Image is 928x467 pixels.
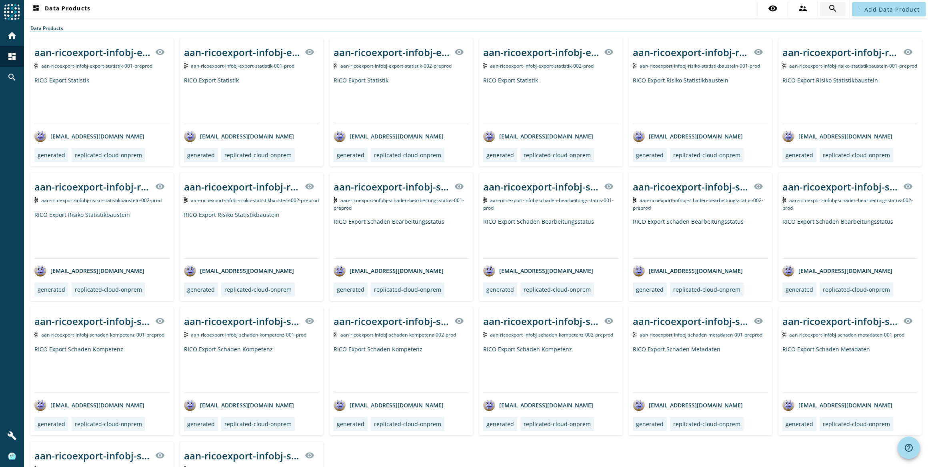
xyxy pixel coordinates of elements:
[604,316,614,326] mat-icon: visibility
[483,345,618,393] div: RICO Export Schaden Kompetenz
[604,47,614,57] mat-icon: visibility
[34,449,150,462] div: aan-ricoexport-infobj-schaden-metadaten-002-_stage_
[823,151,890,159] div: replicated-cloud-onprem
[786,151,813,159] div: generated
[782,76,918,124] div: RICO Export Risiko Statistikbaustein
[75,151,142,159] div: replicated-cloud-onprem
[782,399,794,411] img: avatar
[782,130,892,142] div: [EMAIL_ADDRESS][DOMAIN_NAME]
[30,25,922,32] div: Data Products
[38,151,65,159] div: generated
[633,218,768,258] div: RICO Export Schaden Bearbeitungsstatus
[483,399,495,411] img: avatar
[454,47,464,57] mat-icon: visibility
[782,46,898,59] div: aan-ricoexport-infobj-risiko-statistikbaustein-001-_stage_
[782,345,918,393] div: RICO Export Schaden Metadaten
[782,218,918,258] div: RICO Export Schaden Bearbeitungsstatus
[334,76,469,124] div: RICO Export Statistik
[524,151,591,159] div: replicated-cloud-onprem
[334,130,444,142] div: [EMAIL_ADDRESS][DOMAIN_NAME]
[903,182,913,191] mat-icon: visibility
[155,316,165,326] mat-icon: visibility
[857,7,861,11] mat-icon: add
[782,399,892,411] div: [EMAIL_ADDRESS][DOMAIN_NAME]
[633,180,749,193] div: aan-ricoexport-infobj-schaden-bearbeitungsstatus-002-_stage_
[782,265,794,277] img: avatar
[184,265,294,277] div: [EMAIL_ADDRESS][DOMAIN_NAME]
[782,180,898,193] div: aan-ricoexport-infobj-schaden-bearbeitungsstatus-002-_stage_
[633,265,743,277] div: [EMAIL_ADDRESS][DOMAIN_NAME]
[454,316,464,326] mat-icon: visibility
[823,286,890,293] div: replicated-cloud-onprem
[41,197,162,204] span: Kafka Topic: aan-ricoexport-infobj-risiko-statistikbaustein-002-prod
[782,197,786,203] img: Kafka Topic: aan-ricoexport-infobj-schaden-bearbeitungsstatus-002-prod
[34,315,150,328] div: aan-ricoexport-infobj-schaden-kompetenz-001-_stage_
[191,197,319,204] span: Kafka Topic: aan-ricoexport-infobj-risiko-statistikbaustein-002-preprod
[31,4,41,14] mat-icon: dashboard
[224,286,292,293] div: replicated-cloud-onprem
[782,315,898,328] div: aan-ricoexport-infobj-schaden-metadaten-001-_stage_
[34,130,46,142] img: avatar
[640,331,762,338] span: Kafka Topic: aan-ricoexport-infobj-schaden-metadaten-001-preprod
[754,47,763,57] mat-icon: visibility
[34,63,38,68] img: Kafka Topic: aan-ricoexport-infobj-export-statistik-001-preprod
[673,151,740,159] div: replicated-cloud-onprem
[374,286,441,293] div: replicated-cloud-onprem
[334,130,346,142] img: avatar
[184,130,196,142] img: avatar
[34,130,144,142] div: [EMAIL_ADDRESS][DOMAIN_NAME]
[305,182,314,191] mat-icon: visibility
[483,315,599,328] div: aan-ricoexport-infobj-schaden-kompetenz-002-_stage_
[184,399,294,411] div: [EMAIL_ADDRESS][DOMAIN_NAME]
[34,399,144,411] div: [EMAIL_ADDRESS][DOMAIN_NAME]
[486,420,514,428] div: generated
[28,2,94,16] button: Data Products
[34,399,46,411] img: avatar
[334,265,346,277] img: avatar
[483,265,593,277] div: [EMAIL_ADDRESS][DOMAIN_NAME]
[798,4,808,13] mat-icon: supervisor_account
[337,286,364,293] div: generated
[782,130,794,142] img: avatar
[483,197,487,203] img: Kafka Topic: aan-ricoexport-infobj-schaden-bearbeitungsstatus-001-prod
[334,46,450,59] div: aan-ricoexport-infobj-export-statistik-002-_stage_
[34,180,150,193] div: aan-ricoexport-infobj-risiko-statistikbaustein-002-_stage_
[524,420,591,428] div: replicated-cloud-onprem
[633,63,636,68] img: Kafka Topic: aan-ricoexport-infobj-risiko-statistikbaustein-001-prod
[483,76,618,124] div: RICO Export Statistik
[155,47,165,57] mat-icon: visibility
[184,63,188,68] img: Kafka Topic: aan-ricoexport-infobj-export-statistik-001-prod
[184,197,188,203] img: Kafka Topic: aan-ricoexport-infobj-risiko-statistikbaustein-002-preprod
[483,265,495,277] img: avatar
[903,47,913,57] mat-icon: visibility
[490,62,594,69] span: Kafka Topic: aan-ricoexport-infobj-export-statistik-002-prod
[483,130,495,142] img: avatar
[38,286,65,293] div: generated
[75,286,142,293] div: replicated-cloud-onprem
[334,197,337,203] img: Kafka Topic: aan-ricoexport-infobj-schaden-bearbeitungsstatus-001-preprod
[7,31,17,40] mat-icon: home
[633,345,768,393] div: RICO Export Schaden Metadaten
[483,399,593,411] div: [EMAIL_ADDRESS][DOMAIN_NAME]
[904,443,914,453] mat-icon: help_outline
[184,265,196,277] img: avatar
[633,197,636,203] img: Kafka Topic: aan-ricoexport-infobj-schaden-bearbeitungsstatus-002-preprod
[191,331,306,338] span: Kafka Topic: aan-ricoexport-infobj-schaden-kompetenz-001-prod
[187,151,215,159] div: generated
[828,4,838,13] mat-icon: search
[191,62,294,69] span: Kafka Topic: aan-ricoexport-infobj-export-statistik-001-prod
[184,399,196,411] img: avatar
[633,265,645,277] img: avatar
[34,76,170,124] div: RICO Export Statistik
[334,345,469,393] div: RICO Export Schaden Kompetenz
[155,182,165,191] mat-icon: visibility
[486,151,514,159] div: generated
[187,286,215,293] div: generated
[38,420,65,428] div: generated
[34,197,38,203] img: Kafka Topic: aan-ricoexport-infobj-risiko-statistikbaustein-002-prod
[673,286,740,293] div: replicated-cloud-onprem
[374,420,441,428] div: replicated-cloud-onprem
[483,180,599,193] div: aan-ricoexport-infobj-schaden-bearbeitungsstatus-001-_stage_
[633,332,636,337] img: Kafka Topic: aan-ricoexport-infobj-schaden-metadaten-001-preprod
[604,182,614,191] mat-icon: visibility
